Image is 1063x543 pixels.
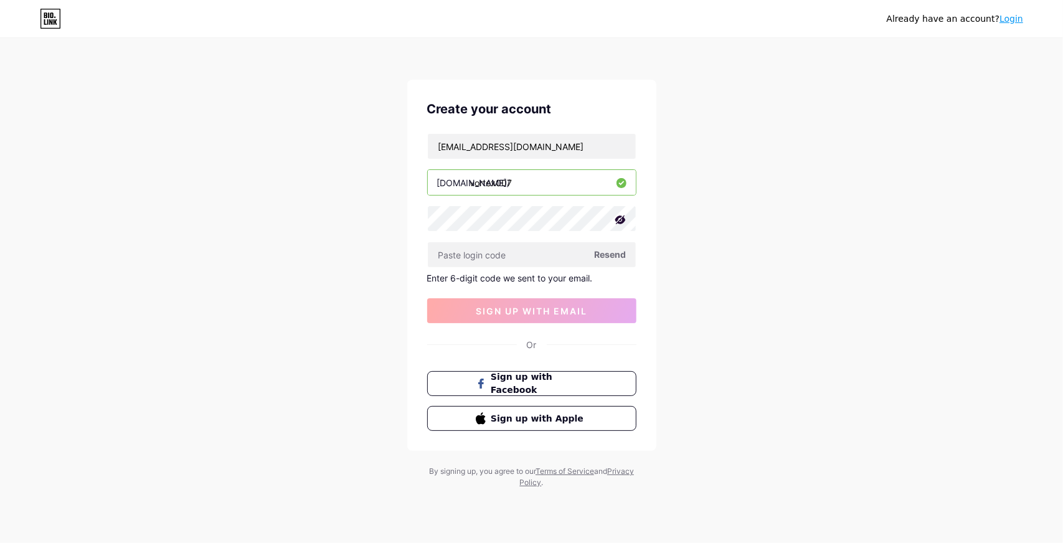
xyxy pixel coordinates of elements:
[427,100,636,118] div: Create your account
[476,306,587,316] span: sign up with email
[427,298,636,323] button: sign up with email
[527,338,537,351] div: Or
[427,371,636,396] button: Sign up with Facebook
[887,12,1023,26] div: Already have an account?
[427,406,636,431] button: Sign up with Apple
[437,176,511,189] div: [DOMAIN_NAME]/
[428,242,636,267] input: Paste login code
[491,412,587,425] span: Sign up with Apple
[999,14,1023,24] a: Login
[491,371,587,397] span: Sign up with Facebook
[536,466,594,476] a: Terms of Service
[595,248,626,261] span: Resend
[428,170,636,195] input: username
[428,134,636,159] input: Email
[427,273,636,283] div: Enter 6-digit code we sent to your email.
[426,466,638,488] div: By signing up, you agree to our and .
